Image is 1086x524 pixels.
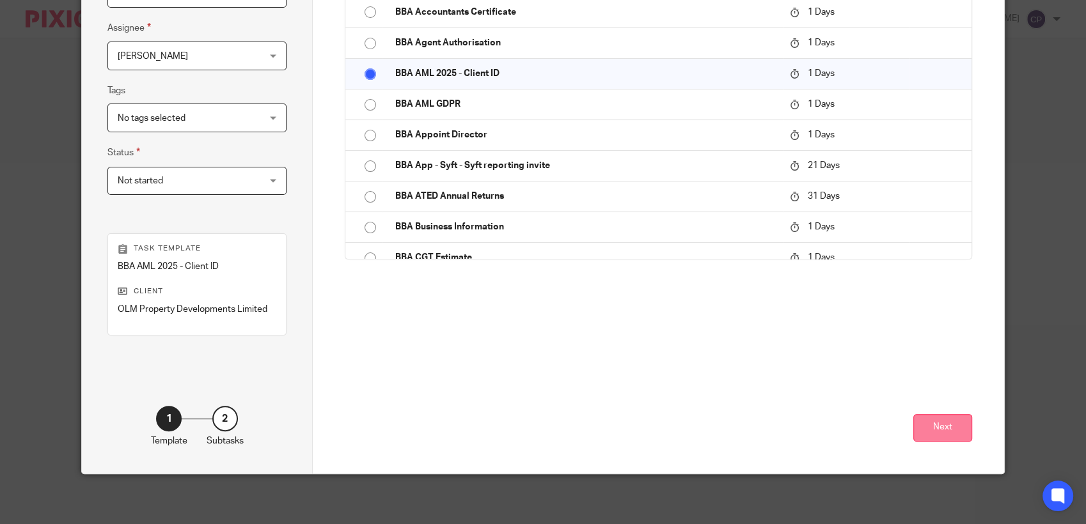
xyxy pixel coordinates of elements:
span: 1 Days [808,222,835,231]
span: No tags selected [118,114,185,123]
span: 1 Days [808,253,835,262]
span: [PERSON_NAME] [118,52,188,61]
label: Assignee [107,20,151,35]
label: Tags [107,84,125,97]
p: BBA AML 2025 - Client ID [395,67,777,80]
span: 1 Days [808,130,835,139]
p: BBA AML 2025 - Client ID [118,260,276,273]
label: Status [107,145,140,160]
p: Task template [118,243,276,254]
button: Next [913,414,972,442]
p: BBA ATED Annual Returns [395,190,777,203]
p: BBA Agent Authorisation [395,36,777,49]
p: Template [151,435,187,447]
span: 31 Days [808,192,840,201]
p: BBA CGT Estimate [395,251,777,264]
p: BBA Accountants Certificate [395,6,777,19]
p: BBA App - Syft - Syft reporting invite [395,159,777,172]
div: 2 [212,406,238,431]
span: Not started [118,176,163,185]
span: 1 Days [808,100,835,109]
span: 1 Days [808,69,835,78]
p: BBA AML GDPR [395,98,777,111]
div: 1 [156,406,182,431]
p: BBA Appoint Director [395,128,777,141]
p: BBA Business Information [395,220,777,233]
span: 1 Days [808,38,835,47]
p: Subtasks [207,435,244,447]
span: 21 Days [808,161,840,170]
p: Client [118,286,276,297]
p: OLM Property Developments Limited [118,303,276,316]
span: 1 Days [808,8,835,17]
